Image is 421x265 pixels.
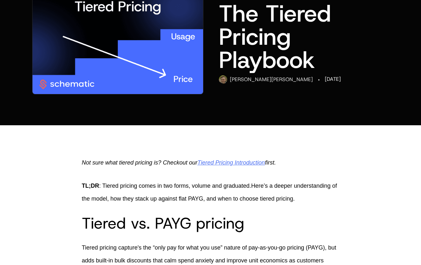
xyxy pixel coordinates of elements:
[82,215,339,231] h2: Tiered vs. PAYG pricing
[82,179,339,205] p: : Tiered pricing comes in two forms, volume and graduated. Here’s a deeper understanding of the m...
[219,75,227,84] img: Ryan Echternacht
[82,183,99,189] span: TL;DR
[318,75,320,84] div: ·
[230,76,313,83] div: [PERSON_NAME] [PERSON_NAME]
[197,159,265,166] a: Tiered Pricing Introduction
[82,159,197,166] span: Not sure what tiered pricing is? Checkout our
[325,75,341,83] div: [DATE]
[265,159,276,166] span: first.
